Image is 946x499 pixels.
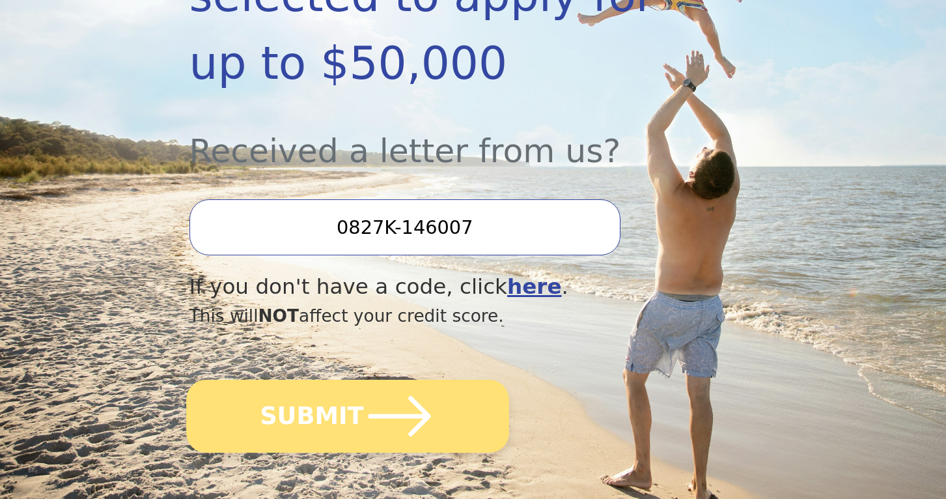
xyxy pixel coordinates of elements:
[258,306,299,326] span: NOT
[189,97,672,176] div: Received a letter from us?
[189,199,620,255] input: Enter your Offer Code:
[507,274,562,299] a: here
[186,380,509,453] button: SUBMIT
[189,303,672,329] div: This will affect your credit score.
[189,271,672,303] div: If you don't have a code, click .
